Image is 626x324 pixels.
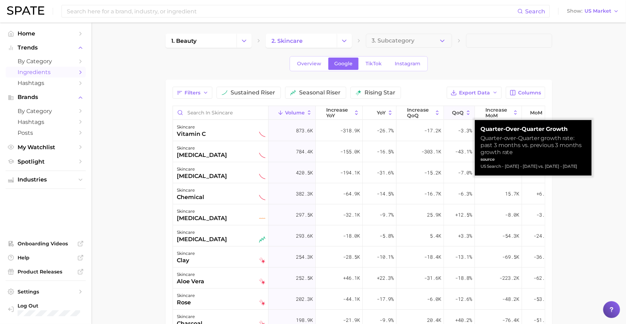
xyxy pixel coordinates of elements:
[380,232,394,240] span: -5.8%
[172,38,197,44] span: 1. beauty
[299,90,341,95] span: seasonal riser
[340,147,360,156] span: -155.0k
[177,165,227,173] div: skincare
[18,158,74,165] span: Spotlight
[6,300,86,319] a: Log out. Currently logged in with e-mail unhokang@lghnh.com.
[377,253,394,261] span: -10.1%
[377,190,394,198] span: -14.5%
[424,126,441,135] span: -17.2k
[424,168,441,177] span: -15.2k
[522,106,553,120] button: MoM
[18,58,74,65] span: by Category
[6,117,86,127] a: Hashtags
[567,9,582,13] span: Show
[18,177,74,183] span: Industries
[296,274,313,282] span: 252.5k
[427,211,441,219] span: 25.9k
[366,34,452,48] button: 3. Subcategory
[424,253,441,261] span: -18.4k
[18,144,74,151] span: My Watchlist
[18,94,74,100] span: Brands
[177,256,195,265] div: clay
[173,183,553,204] button: skincarechemicalsustained decliner382.3k-64.9k-14.5%-16.7k-6.3%15.7k+6.7%
[6,56,86,67] a: by Category
[377,295,394,303] span: -17.9%
[430,232,441,240] span: 5.4k
[177,123,206,131] div: skincare
[396,106,444,120] button: increase QoQ
[6,266,86,277] a: Product Releases
[455,274,472,282] span: -18.8%
[6,286,86,297] a: Settings
[177,172,227,180] div: [MEDICAL_DATA]
[480,126,586,133] strong: Quarter-over-Quarter Growth
[372,38,415,44] span: 3. Subcategory
[7,6,44,15] img: SPATE
[177,298,195,307] div: rose
[337,34,352,48] button: Change Category
[6,28,86,39] a: Home
[534,232,550,240] span: -24.5%
[66,5,517,17] input: Search here for a brand, industry, or ingredient
[18,303,80,309] span: Log Out
[177,130,206,138] div: vitamin c
[173,87,212,99] button: Filters
[173,120,553,141] button: skincarevitamin csustained decliner873.6k-318.9k-26.7%-17.2k-3.3%-281.4k-35.7%
[502,232,519,240] span: -54.3k
[343,295,360,303] span: -44.1k
[458,168,472,177] span: -7.0%
[177,235,227,244] div: [MEDICAL_DATA]
[285,110,305,115] span: Volume
[266,34,337,48] a: 2. skincare
[502,295,519,303] span: -48.2k
[444,106,475,120] button: QoQ
[536,190,550,198] span: +6.7%
[395,61,420,67] span: Instagram
[18,80,74,86] span: Hashtags
[177,249,195,258] div: skincare
[231,90,276,95] span: sustained riser
[334,61,353,67] span: Google
[18,254,74,261] span: Help
[296,147,313,156] span: 784.4k
[534,274,550,282] span: -62.1%
[505,211,519,219] span: -8.0k
[177,193,205,201] div: chemical
[177,277,205,286] div: aloe vera
[458,190,472,198] span: -6.3%
[6,67,86,78] a: Ingredients
[316,106,363,120] button: increase YoY
[499,274,519,282] span: -223.2k
[269,106,316,120] button: Volume
[296,168,313,177] span: 420.5k
[6,92,86,103] button: Brands
[565,7,621,16] button: ShowUS Market
[458,126,472,135] span: -3.3%
[173,106,268,119] input: Search in skincare
[328,58,359,70] a: Google
[291,58,327,70] a: Overview
[173,204,553,225] button: skincare[MEDICAL_DATA]flat297.5k-32.1k-9.7%25.9k+12.5%-8.0k-3.3%
[326,107,352,118] span: increase YoY
[18,289,74,295] span: Settings
[173,225,553,246] button: skincare[MEDICAL_DATA]seasonal riser293.6k-18.0k-5.8%5.4k+3.3%-54.3k-24.5%
[173,246,553,267] button: skincareclayfalling star254.3k-28.5k-10.1%-18.4k-13.1%-69.5k-36.4%
[340,168,360,177] span: -194.1k
[534,295,550,303] span: -53.5%
[343,253,360,261] span: -28.5k
[173,289,553,310] button: skincarerosefalling star202.3k-44.1k-17.9%-6.0k-12.6%-48.2k-53.5%
[6,252,86,263] a: Help
[297,61,321,67] span: Overview
[18,108,74,114] span: by Category
[259,173,265,179] img: sustained decliner
[6,156,86,167] a: Spotlight
[173,162,553,183] button: skincare[MEDICAL_DATA]sustained decliner420.5k-194.1k-31.6%-15.2k-7.0%-146.9k-42.2%
[6,78,86,88] a: Hashtags
[421,147,441,156] span: -303.1k
[377,110,386,115] span: YoY
[177,207,227,216] div: skincare
[259,194,265,200] img: sustained decliner
[452,110,464,115] span: QoQ
[290,90,296,95] img: seasonal riser
[505,190,519,198] span: 15.7k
